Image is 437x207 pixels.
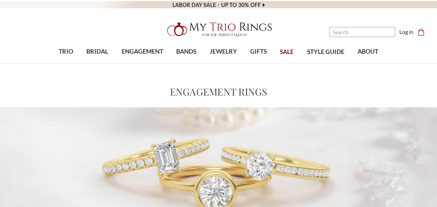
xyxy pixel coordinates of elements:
[86,47,108,56] span: BRIDAL
[176,47,196,56] span: BANDS
[330,27,395,37] input: Search
[63,63,69,64] button: submenu toggle
[418,28,429,36] a: Cart with 0 items
[59,47,73,56] span: TRIO
[244,40,273,63] a: GIFTS
[94,63,101,64] button: submenu toggle
[183,63,190,64] button: submenu toggle
[115,40,170,63] a: ENGAGEMENT
[170,40,203,63] a: BANDS
[399,28,414,36] a: Log in
[273,41,300,63] a: SALE
[250,47,267,56] span: GIFTS
[127,18,310,40] a: My Trio Rings
[170,84,267,99] h1: Engagement Rings
[220,63,227,64] button: submenu toggle
[80,40,115,63] a: BRIDAL
[122,47,163,56] span: ENGAGEMENT
[255,63,262,64] button: submenu toggle
[300,41,351,63] a: STYLE GUIDE
[307,47,344,56] span: STYLE GUIDE
[418,29,425,36] svg: cart.cart_preview
[280,47,294,56] span: SALE
[139,63,146,64] button: submenu toggle
[163,18,274,40] img: My Trio Rings
[52,40,80,63] a: TRIO
[210,47,237,56] span: JEWELRY
[203,40,243,63] a: JEWELRY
